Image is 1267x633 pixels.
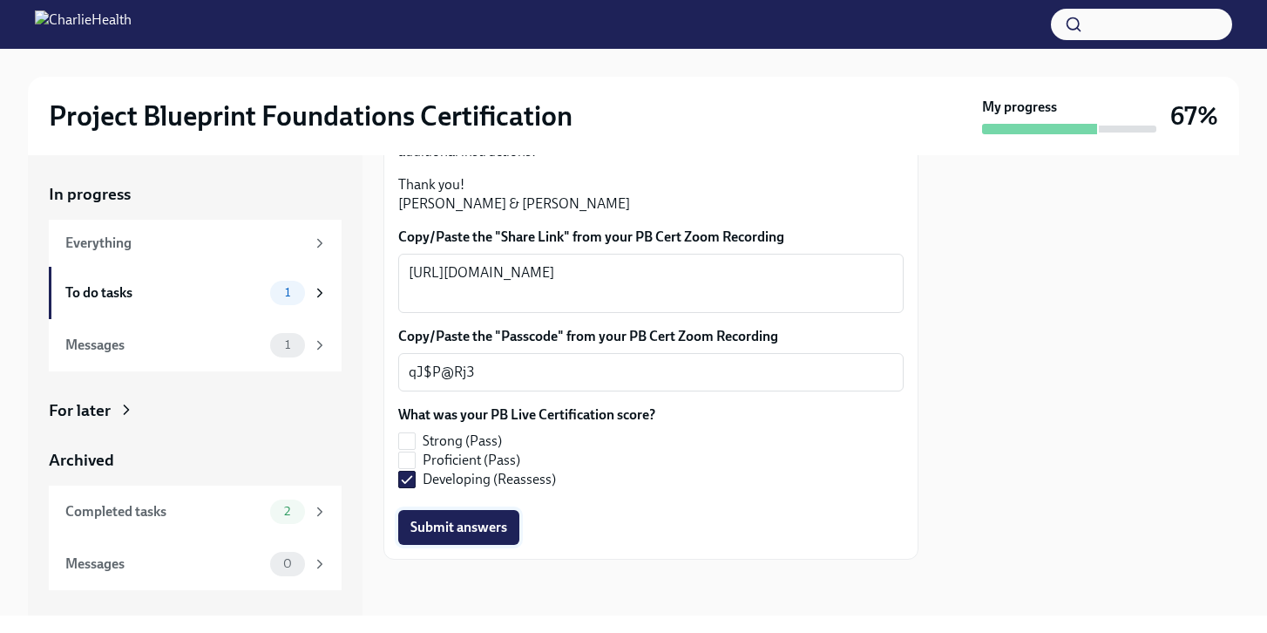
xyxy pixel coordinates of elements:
[423,470,556,489] span: Developing (Reassess)
[65,555,263,574] div: Messages
[65,502,263,521] div: Completed tasks
[982,98,1057,117] strong: My progress
[65,336,263,355] div: Messages
[49,220,342,267] a: Everything
[49,99,573,133] h2: Project Blueprint Foundations Certification
[274,286,301,299] span: 1
[1170,100,1218,132] h3: 67%
[398,175,904,214] p: Thank you! [PERSON_NAME] & [PERSON_NAME]
[49,486,342,538] a: Completed tasks2
[423,451,520,470] span: Proficient (Pass)
[49,267,342,319] a: To do tasks1
[273,557,302,570] span: 0
[398,405,655,425] label: What was your PB Live Certification score?
[65,234,305,253] div: Everything
[398,327,904,346] label: Copy/Paste the "Passcode" from your PB Cert Zoom Recording
[409,262,893,304] textarea: [URL][DOMAIN_NAME]
[49,399,342,422] a: For later
[274,505,301,518] span: 2
[410,519,507,536] span: Submit answers
[49,449,342,472] a: Archived
[49,399,111,422] div: For later
[398,228,904,247] label: Copy/Paste the "Share Link" from your PB Cert Zoom Recording
[409,362,893,383] textarea: qJ$P@Rj3
[35,10,132,38] img: CharlieHealth
[49,538,342,590] a: Messages0
[274,338,301,351] span: 1
[49,183,342,206] a: In progress
[423,432,502,451] span: Strong (Pass)
[398,510,519,545] button: Submit answers
[49,319,342,371] a: Messages1
[65,283,263,303] div: To do tasks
